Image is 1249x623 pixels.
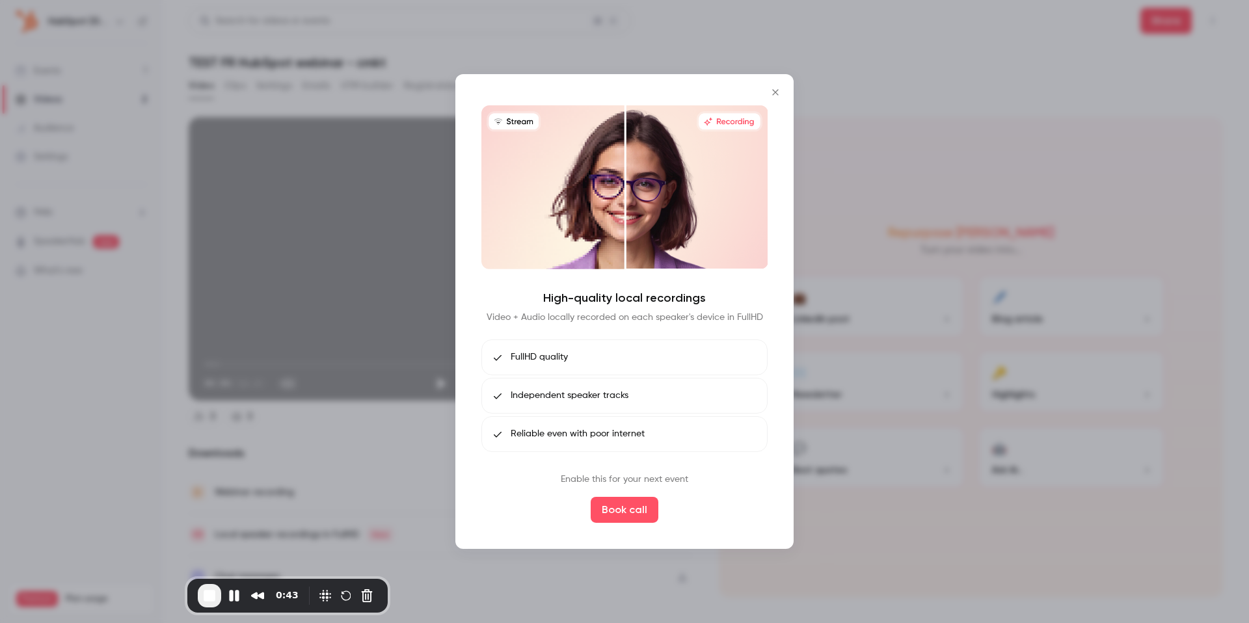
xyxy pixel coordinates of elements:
[543,290,706,306] h4: High-quality local recordings
[762,79,788,105] button: Close
[511,351,568,364] span: FullHD quality
[511,389,628,403] span: Independent speaker tracks
[561,473,688,486] p: Enable this for your next event
[511,427,645,441] span: Reliable even with poor internet
[487,311,763,324] p: Video + Audio locally recorded on each speaker's device in FullHD
[591,497,658,523] button: Book call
